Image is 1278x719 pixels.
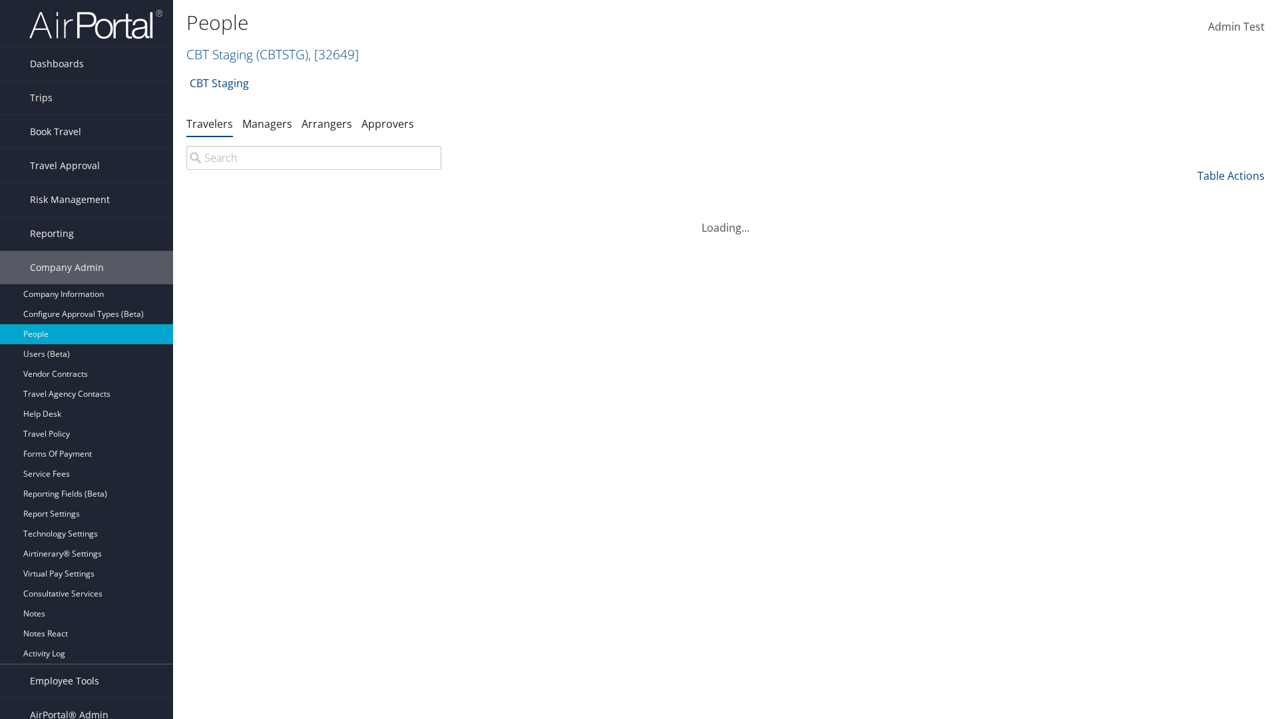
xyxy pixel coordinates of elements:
span: Travel Approval [30,149,100,182]
span: Company Admin [30,251,104,284]
a: Approvers [361,117,414,131]
input: Search [186,146,441,170]
span: Admin Test [1208,19,1265,34]
a: Managers [242,117,292,131]
a: CBT Staging [190,70,249,97]
a: Travelers [186,117,233,131]
a: Admin Test [1208,7,1265,48]
a: Table Actions [1197,168,1265,183]
img: airportal-logo.png [29,9,162,40]
a: Arrangers [302,117,352,131]
span: Employee Tools [30,664,99,698]
span: ( CBTSTG ) [256,45,308,63]
span: Dashboards [30,47,84,81]
span: Reporting [30,217,74,250]
span: Book Travel [30,115,81,148]
a: CBT Staging [186,45,359,63]
span: , [ 32649 ] [308,45,359,63]
span: Risk Management [30,183,110,216]
div: Loading... [186,204,1265,236]
h1: People [186,9,905,37]
span: Trips [30,81,53,115]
